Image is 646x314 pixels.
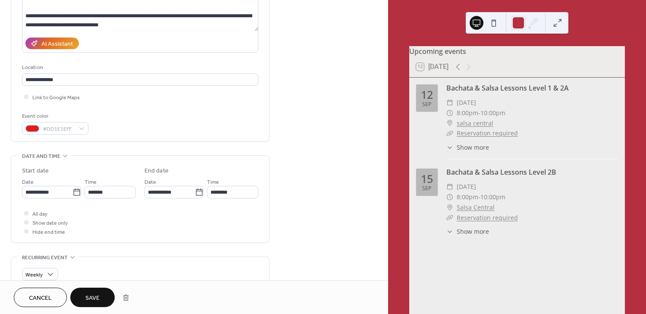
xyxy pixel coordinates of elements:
span: Show date only [32,219,68,228]
div: ​ [446,108,453,118]
a: Bachata & Salsa Lessons Level 1 & 2A [446,83,569,93]
div: ​ [446,192,453,202]
div: Location [22,63,257,72]
span: Weekly [25,270,43,280]
div: Sep [422,102,432,107]
span: Recurring event [22,253,68,262]
div: AI Assistant [41,40,73,49]
div: ​ [446,143,453,152]
a: salsa central [457,118,493,129]
button: ​Show more [446,227,489,236]
div: Sep [422,186,432,192]
a: Reservation required [457,214,518,222]
div: ​ [446,213,453,223]
span: Time [85,178,97,187]
span: [DATE] [457,182,476,192]
a: Salsa Central [457,202,495,213]
div: ​ [446,202,453,213]
div: ​ [446,227,453,236]
button: AI Assistant [25,38,79,49]
span: Cancel [29,294,52,303]
span: [DATE] [457,97,476,108]
button: Cancel [14,288,67,307]
div: ​ [446,128,453,138]
span: - [478,192,480,202]
div: Event color [22,112,87,121]
div: Upcoming events [409,46,625,57]
button: Save [70,288,115,307]
span: #DD1E1EFF [43,125,75,134]
button: ​Show more [446,143,489,152]
span: Save [85,294,100,303]
div: ​ [446,118,453,129]
div: 12 [421,89,433,100]
span: 8:00pm [457,192,478,202]
span: Link to Google Maps [32,93,80,102]
div: ​ [446,97,453,108]
span: Show more [457,143,489,152]
a: Bachata & Salsa Lessons Level 2B [446,167,556,177]
span: Hide end time [32,228,65,237]
span: Time [207,178,219,187]
div: End date [144,166,169,176]
div: 15 [421,173,433,184]
span: 10:00pm [480,108,505,118]
div: Start date [22,166,49,176]
span: - [478,108,480,118]
span: Date [22,178,34,187]
span: All day [32,210,47,219]
span: Show more [457,227,489,236]
div: ​ [446,182,453,192]
a: Reservation required [457,129,518,137]
span: 8:00pm [457,108,478,118]
span: Date [144,178,156,187]
span: Date and time [22,152,60,161]
span: 10:00pm [480,192,505,202]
